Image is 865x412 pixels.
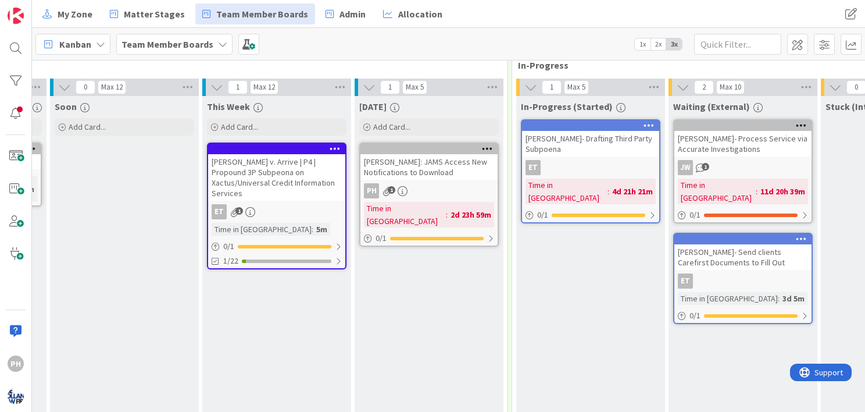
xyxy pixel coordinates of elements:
[223,255,238,267] span: 1/22
[216,7,308,21] span: Team Member Boards
[522,208,659,222] div: 0/1
[398,7,442,21] span: Allocation
[376,232,387,244] span: 0 / 1
[121,38,213,50] b: Team Member Boards
[673,101,750,112] span: Waiting (External)
[521,101,613,112] span: In-Progress (Started)
[59,37,91,51] span: Kanban
[380,80,400,94] span: 1
[24,2,53,16] span: Support
[689,209,700,221] span: 0 / 1
[674,308,812,323] div: 0/1
[8,8,24,24] img: Visit kanbanzone.com
[780,292,807,305] div: 3d 5m
[694,34,781,55] input: Quick Filter...
[208,239,345,254] div: 0/1
[101,84,123,90] div: Max 12
[542,80,562,94] span: 1
[364,183,379,198] div: PH
[312,223,313,236] span: :
[55,101,77,112] span: Soon
[609,185,656,198] div: 4d 21h 21m
[364,202,446,228] div: Time in [GEOGRAPHIC_DATA]
[756,185,757,198] span: :
[221,122,258,132] span: Add Card...
[526,160,541,175] div: ET
[319,3,373,24] a: Admin
[522,120,659,157] div: [PERSON_NAME]- Drafting Third Party Subpoena
[373,122,410,132] span: Add Card...
[253,84,275,90] div: Max 12
[360,144,498,180] div: [PERSON_NAME]: JAMS Access New Notifications to Download
[678,160,693,175] div: JW
[526,179,607,204] div: Time in [GEOGRAPHIC_DATA]
[537,209,548,221] span: 0 / 1
[339,7,366,21] span: Admin
[195,3,315,24] a: Team Member Boards
[208,154,345,201] div: [PERSON_NAME] v. Arrive | P4 | Propound 3P Subpeona on Xactus/Universal Credit Information Services
[650,38,666,50] span: 2x
[674,160,812,175] div: JW
[446,208,448,221] span: :
[567,84,585,90] div: Max 5
[406,84,424,90] div: Max 5
[757,185,808,198] div: 11d 20h 39m
[778,292,780,305] span: :
[76,80,95,94] span: 0
[208,204,345,219] div: ET
[666,38,682,50] span: 3x
[313,223,330,236] div: 5m
[635,38,650,50] span: 1x
[674,244,812,270] div: [PERSON_NAME]- Send clients Carefirst Documents to Fill Out
[674,131,812,157] div: [PERSON_NAME]- Process Service via Accurate Investigations
[674,274,812,289] div: ET
[8,388,24,404] img: avatar
[35,3,99,24] a: My Zone
[212,204,227,219] div: ET
[674,208,812,222] div: 0/1
[360,183,498,198] div: PH
[376,3,449,24] a: Allocation
[228,80,248,94] span: 1
[359,101,387,112] span: Today
[702,163,709,171] span: 1
[607,185,609,198] span: :
[58,7,92,21] span: My Zone
[678,179,756,204] div: Time in [GEOGRAPHIC_DATA]
[678,292,778,305] div: Time in [GEOGRAPHIC_DATA]
[674,234,812,270] div: [PERSON_NAME]- Send clients Carefirst Documents to Fill Out
[522,131,659,157] div: [PERSON_NAME]- Drafting Third Party Subpoena
[103,3,192,24] a: Matter Stages
[678,274,693,289] div: ET
[522,160,659,175] div: ET
[235,207,243,215] span: 1
[720,84,741,90] div: Max 10
[223,240,234,253] span: 0 / 1
[448,208,494,221] div: 2d 23h 59m
[388,186,395,194] span: 1
[124,7,185,21] span: Matter Stages
[689,310,700,322] span: 0 / 1
[8,356,24,372] div: PH
[360,231,498,246] div: 0/1
[212,223,312,236] div: Time in [GEOGRAPHIC_DATA]
[694,80,714,94] span: 2
[208,144,345,201] div: [PERSON_NAME] v. Arrive | P4 | Propound 3P Subpeona on Xactus/Universal Credit Information Services
[207,101,250,112] span: This Week
[674,120,812,157] div: [PERSON_NAME]- Process Service via Accurate Investigations
[69,122,106,132] span: Add Card...
[360,154,498,180] div: [PERSON_NAME]: JAMS Access New Notifications to Download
